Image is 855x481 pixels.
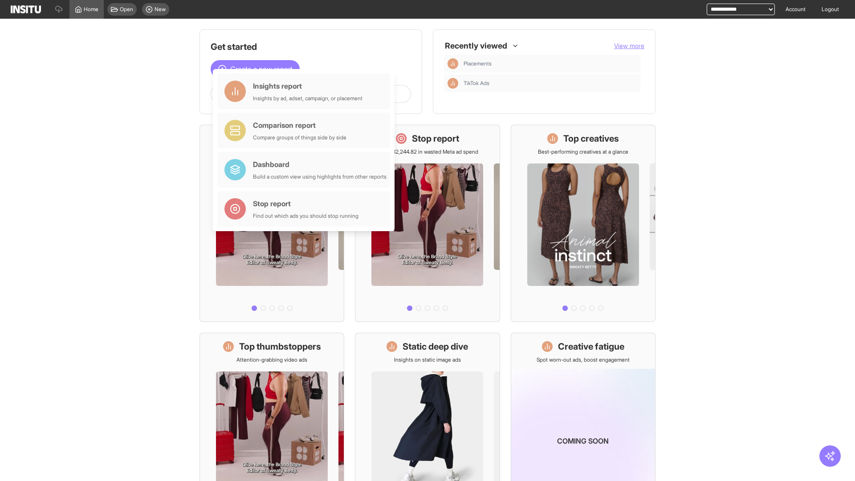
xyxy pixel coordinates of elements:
[448,78,458,89] div: Insights
[464,60,637,67] span: Placements
[253,120,346,130] div: Comparison report
[253,212,358,220] div: Find out which ads you should stop running
[355,125,500,322] a: Stop reportSave £32,244.82 in wasted Meta ad spend
[614,42,644,49] span: View more
[211,41,411,53] h1: Get started
[211,60,300,78] button: Create a new report
[253,173,387,180] div: Build a custom view using highlights from other reports
[448,58,458,69] div: Insights
[253,198,358,209] div: Stop report
[538,148,628,155] p: Best-performing creatives at a glance
[563,132,619,145] h1: Top creatives
[394,356,461,363] p: Insights on static image ads
[199,125,344,322] a: What's live nowSee all active ads instantly
[253,159,387,170] div: Dashboard
[239,340,321,353] h1: Top thumbstoppers
[253,95,362,102] div: Insights by ad, adset, campaign, or placement
[464,80,637,87] span: TikTok Ads
[464,60,492,67] span: Placements
[236,356,307,363] p: Attention-grabbing video ads
[464,80,489,87] span: TikTok Ads
[155,6,166,13] span: New
[11,5,41,13] img: Logo
[253,81,362,91] div: Insights report
[84,6,98,13] span: Home
[376,148,478,155] p: Save £32,244.82 in wasted Meta ad spend
[120,6,133,13] span: Open
[403,340,468,353] h1: Static deep dive
[253,134,346,141] div: Compare groups of things side by side
[511,125,655,322] a: Top creativesBest-performing creatives at a glance
[614,41,644,50] button: View more
[230,64,293,74] span: Create a new report
[412,132,459,145] h1: Stop report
